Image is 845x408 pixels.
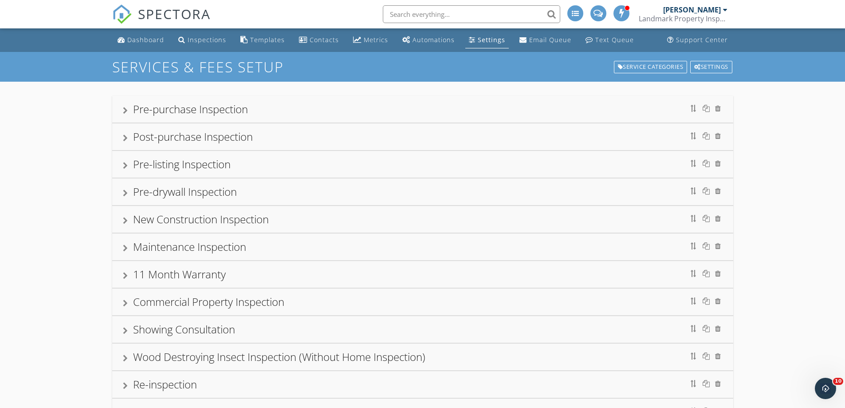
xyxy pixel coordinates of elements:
[133,129,253,144] div: Post-purchase Inspection
[112,59,733,75] h1: SERVICES & FEES SETUP
[295,32,342,48] a: Contacts
[364,36,388,44] div: Metrics
[133,184,237,199] div: Pre-drywall Inspection
[690,61,732,73] div: Settings
[478,36,505,44] div: Settings
[516,32,575,48] a: Email Queue
[133,377,197,392] div: Re-inspection
[133,349,425,364] div: Wood Destroying Insect Inspection (Without Home Inspection)
[833,378,843,385] span: 10
[112,4,132,24] img: The Best Home Inspection Software - Spectora
[639,14,727,23] div: Landmark Property Inspections
[383,5,560,23] input: Search everything...
[815,378,836,399] iframe: Intercom live chat
[114,32,168,48] a: Dashboard
[595,36,634,44] div: Text Queue
[529,36,571,44] div: Email Queue
[133,322,235,337] div: Showing Consultation
[112,12,211,31] a: SPECTORA
[237,32,288,48] a: Templates
[138,4,211,23] span: SPECTORA
[676,36,728,44] div: Support Center
[465,32,509,48] a: Settings
[613,60,688,74] a: Service Categories
[663,5,721,14] div: [PERSON_NAME]
[413,36,455,44] div: Automations
[175,32,230,48] a: Inspections
[133,157,231,171] div: Pre-listing Inspection
[350,32,392,48] a: Metrics
[133,267,226,281] div: 11 Month Warranty
[127,36,164,44] div: Dashboard
[614,61,688,73] div: Service Categories
[133,102,248,116] div: Pre-purchase Inspection
[689,60,733,74] a: Settings
[188,36,226,44] div: Inspections
[133,212,269,226] div: New Construction Inspection
[582,32,637,48] a: Text Queue
[664,32,731,48] a: Support Center
[133,294,284,309] div: Commercial Property Inspection
[399,32,458,48] a: Automations (Advanced)
[250,36,285,44] div: Templates
[133,239,246,254] div: Maintenance Inspection
[310,36,339,44] div: Contacts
